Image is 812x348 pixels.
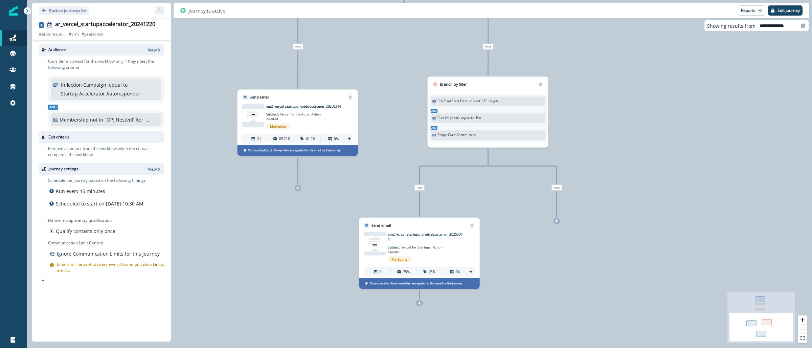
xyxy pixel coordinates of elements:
p: Run every 15 minutes [56,188,105,195]
p: Back to journeys list [49,8,87,14]
p: Journey settings [48,166,78,172]
img: email asset unavailable [364,236,386,252]
p: "OP: NestedFilter_MasterEmailSuppression" [105,116,150,123]
p: Send email [250,94,269,100]
span: And [48,105,58,110]
button: sidebar collapse toggle [155,6,164,15]
p: Journey is active [188,7,225,14]
div: Branch by filterRemovePro Trial Start Datein past"1"day(s)AndPlan (Highest)equal to Pro AndStripe... [428,77,548,148]
p: Exit criteria [48,134,70,140]
p: # crm [69,31,79,37]
p: equal to [461,115,474,121]
g: Edge from e83d57fe-7069-43d3-9edc-ec06139146ab to node-edge-labeld64b9415-306b-4d96-a7bb-ef6ce46a... [488,148,557,184]
span: False [483,44,493,49]
p: 8 [380,269,382,274]
p: Branch by filter [440,82,467,87]
p: Define multiple entry qualification [48,217,117,223]
div: False [512,185,602,191]
p: Communication Limit overrides are applied to this email by the Journey [248,148,340,152]
p: Emails will be sent to users even if Communication Limits are hit. [57,261,164,274]
p: em2_vercel_startups_protrialcustomer_20250314 [388,232,463,242]
p: Inflection Campaign [61,81,106,88]
p: # auto-responder [39,31,66,37]
button: Reports [738,5,765,16]
p: Plan (Highest) [437,115,459,121]
button: zoom in [798,316,807,325]
p: in past [469,99,480,104]
p: 25% [429,269,435,274]
span: Vercel for Startups: Action needed [266,112,321,121]
p: Remove a contact from the workflow when the contact completes the workflow [48,146,164,158]
span: And [431,126,437,130]
button: Go back [39,6,89,15]
span: False [551,185,562,191]
p: Scheduled to start on [DATE] 10:30 AM [56,200,143,207]
p: View [148,47,157,53]
p: 61.9% [306,136,315,141]
div: True [253,44,343,49]
p: Pro [476,115,481,121]
span: True [293,44,303,49]
p: View [148,166,157,172]
p: Consider a contact for the workflow only if they meet the following criteria [48,58,164,70]
p: Membership [60,116,89,123]
button: Edit journey [768,5,803,16]
span: Vercel for Startups: Action needed [388,245,443,254]
p: 0% [334,136,339,141]
div: Send emailRemoveemail asset unavailableem2_vercel_startups_hobbycustomer_20250314Subject: Vercel ... [237,89,358,156]
p: Schedule the journey based on the following timings [48,177,146,183]
span: True [414,185,425,191]
p: Stripe Card Added [437,132,467,137]
p: Pro Trial Start Date [437,99,467,104]
p: Edit journey [777,8,800,13]
button: fit view [798,334,807,343]
p: Communication Limit Control [48,240,164,246]
div: ar_vercel_startupaccelerator_20241220 [55,21,155,28]
p: false [469,132,476,137]
img: email asset unavailable [242,109,264,122]
button: zoom out [798,325,807,334]
div: True [374,185,465,191]
button: View [148,47,161,53]
p: 0% [456,269,460,274]
p: " 1 " [482,99,487,104]
p: Subject: [266,109,325,121]
button: View [148,166,161,172]
p: Qualify contacts only once [56,227,115,235]
span: Marketing [388,256,411,262]
p: 85.71% [279,136,290,141]
p: # yeartoken [82,31,103,37]
p: Audience [48,47,66,53]
p: 75% [403,269,410,274]
p: 21 [257,136,261,141]
p: Ignore Communication Limits for this Journey [57,250,160,257]
div: Send emailRemoveemail asset unavailableem2_vercel_startups_protrialcustomer_20250314Subject: Verc... [359,218,480,289]
p: Showing results from [707,22,755,29]
div: False [443,44,533,49]
p: day(s) [489,99,498,104]
p: Communication Limit overrides are applied to this email by the Journey [370,281,462,285]
p: Startup Accelerator Autoresponder [61,90,140,97]
p: Subject: [388,242,447,254]
span: Marketing [266,123,290,129]
p: equal to [109,81,128,88]
span: And [431,109,437,113]
p: Send email [371,222,391,228]
p: em2_vercel_startups_hobbycustomer_20250314 [266,104,341,109]
g: Edge from e83d57fe-7069-43d3-9edc-ec06139146ab to node-edge-label25599418-91f6-4aba-8b37-77b009f3... [420,148,488,184]
p: not in [90,116,103,123]
img: Inflection [9,6,18,16]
